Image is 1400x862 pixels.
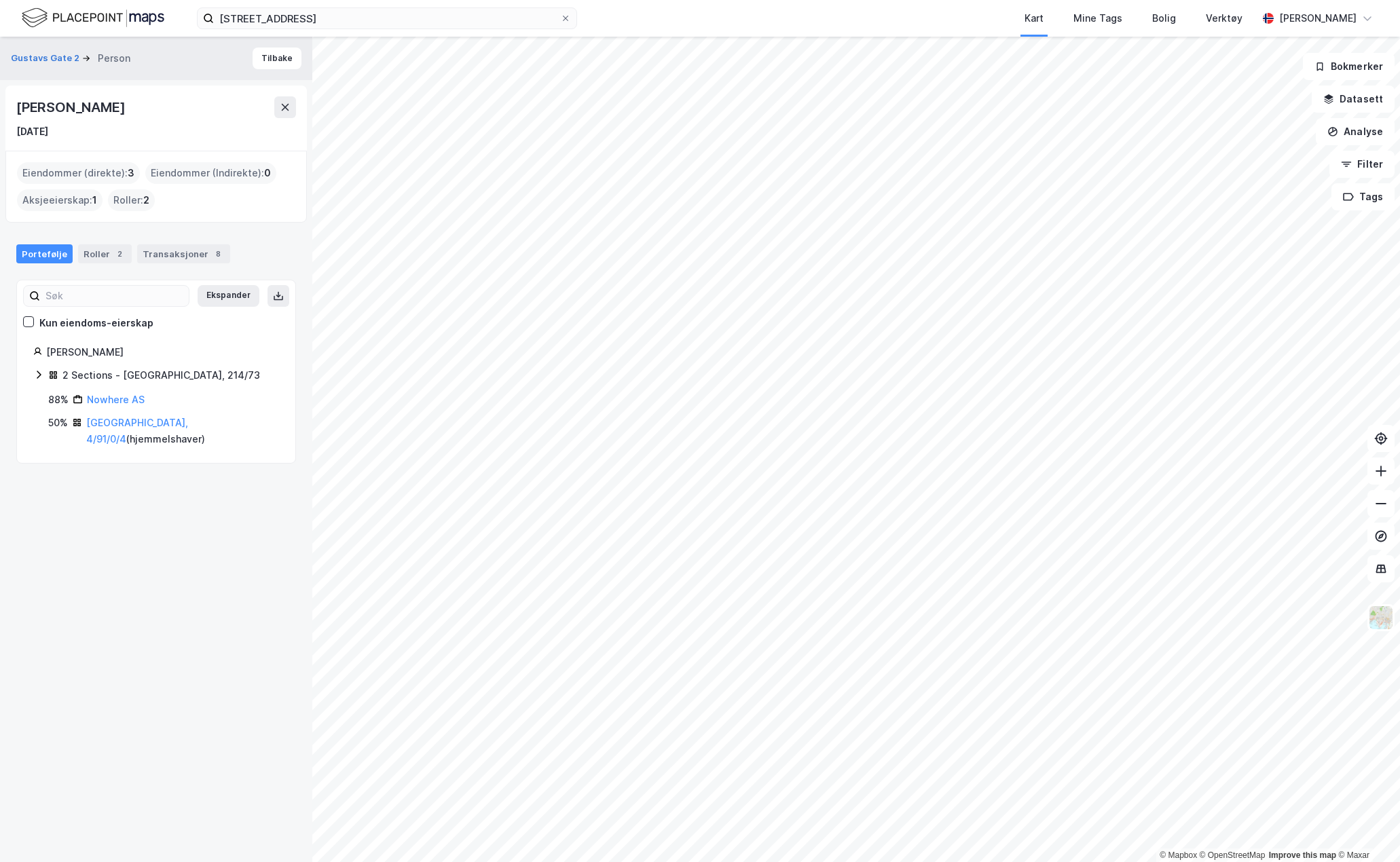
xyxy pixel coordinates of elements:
[46,344,279,360] div: [PERSON_NAME]
[16,96,128,118] div: [PERSON_NAME]
[1073,10,1122,26] div: Mine Tags
[87,394,145,405] a: Nowhere AS
[143,192,149,208] span: 2
[1279,10,1357,26] div: [PERSON_NAME]
[198,285,259,307] button: Ekspander
[108,189,155,211] div: Roller :
[128,165,134,181] span: 3
[48,392,69,408] div: 88%
[16,124,48,140] div: [DATE]
[22,6,164,30] img: logo.f888ab2527a4732fd821a326f86c7f29.svg
[1152,10,1176,26] div: Bolig
[86,417,188,445] a: [GEOGRAPHIC_DATA], 4/91/0/4
[48,415,68,431] div: 50%
[17,189,103,211] div: Aksjeeierskap :
[92,192,97,208] span: 1
[16,244,73,263] div: Portefølje
[1329,151,1395,178] button: Filter
[1200,850,1266,860] a: OpenStreetMap
[1316,118,1395,145] button: Analyse
[1303,53,1395,80] button: Bokmerker
[137,244,230,263] div: Transaksjoner
[78,244,132,263] div: Roller
[214,8,560,29] input: Søk på adresse, matrikkel, gårdeiere, leietakere eller personer
[1332,797,1400,862] div: Kontrollprogram for chat
[86,415,279,447] div: ( hjemmelshaver )
[1269,850,1336,860] a: Improve this map
[145,162,276,184] div: Eiendommer (Indirekte) :
[17,162,140,184] div: Eiendommer (direkte) :
[39,315,153,331] div: Kun eiendoms-eierskap
[1160,850,1197,860] a: Mapbox
[253,48,301,69] button: Tilbake
[1368,605,1394,631] img: Z
[1206,10,1242,26] div: Verktøy
[1025,10,1044,26] div: Kart
[113,247,126,261] div: 2
[1312,86,1395,113] button: Datasett
[40,286,189,306] input: Søk
[98,50,130,67] div: Person
[264,165,271,181] span: 0
[211,247,225,261] div: 8
[1331,183,1395,210] button: Tags
[11,52,82,65] button: Gustavs Gate 2
[1332,797,1400,862] iframe: Chat Widget
[62,367,260,383] div: 2 Sections - [GEOGRAPHIC_DATA], 214/73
